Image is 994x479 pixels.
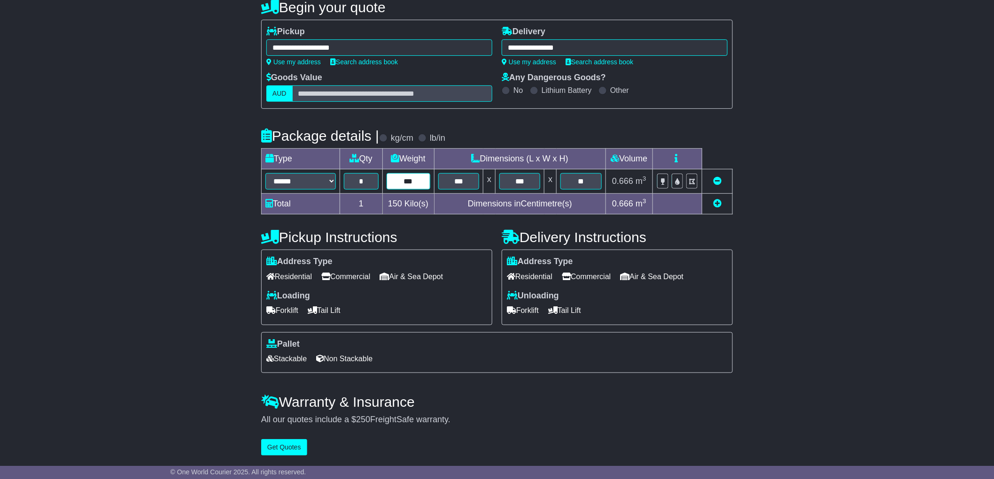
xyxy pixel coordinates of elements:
sup: 3 [643,175,646,182]
span: m [636,176,646,186]
label: Any Dangerous Goods? [502,73,606,83]
label: Pickup [266,27,305,37]
a: Add new item [713,199,722,208]
td: Total [262,194,340,214]
span: Commercial [562,269,611,284]
div: All our quotes include a $ FreightSafe warranty. [261,415,733,425]
sup: 3 [643,198,646,205]
span: Commercial [321,269,370,284]
label: Delivery [502,27,545,37]
span: Air & Sea Depot [621,269,684,284]
span: Air & Sea Depot [380,269,443,284]
span: Residential [507,269,552,284]
span: Forklift [266,303,298,318]
label: Loading [266,291,310,301]
label: Address Type [507,257,573,267]
a: Remove this item [713,176,722,186]
td: Kilo(s) [382,194,434,214]
label: AUD [266,85,293,102]
h4: Delivery Instructions [502,229,733,245]
span: m [636,199,646,208]
a: Use my address [502,58,556,66]
span: 0.666 [612,176,633,186]
td: Volume [606,149,652,169]
td: Dimensions in Centimetre(s) [434,194,606,214]
label: Lithium Battery [542,86,592,95]
label: No [513,86,523,95]
label: Goods Value [266,73,322,83]
label: kg/cm [391,133,413,144]
span: Forklift [507,303,539,318]
span: Stackable [266,351,307,366]
span: Residential [266,269,312,284]
span: Tail Lift [548,303,581,318]
td: Qty [340,149,383,169]
td: x [483,169,496,194]
span: Tail Lift [308,303,341,318]
span: 150 [388,199,402,208]
h4: Pickup Instructions [261,229,492,245]
a: Search address book [566,58,633,66]
td: x [544,169,557,194]
td: Type [262,149,340,169]
a: Use my address [266,58,321,66]
span: 0.666 [612,199,633,208]
label: Pallet [266,339,300,350]
a: Search address book [330,58,398,66]
h4: Warranty & Insurance [261,394,733,410]
label: lb/in [430,133,445,144]
td: Dimensions (L x W x H) [434,149,606,169]
label: Address Type [266,257,333,267]
label: Other [610,86,629,95]
h4: Package details | [261,128,379,144]
td: 1 [340,194,383,214]
span: © One World Courier 2025. All rights reserved. [171,468,306,476]
td: Weight [382,149,434,169]
button: Get Quotes [261,439,307,456]
span: 250 [356,415,370,424]
span: Non Stackable [316,351,373,366]
label: Unloading [507,291,559,301]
